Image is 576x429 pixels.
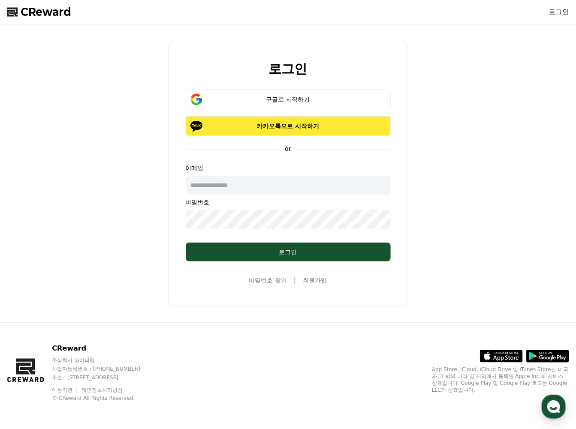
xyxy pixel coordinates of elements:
a: 로그인 [549,7,569,17]
div: 구글로 시작하기 [198,95,378,104]
p: App Store, iCloud, iCloud Drive 및 iTunes Store는 미국과 그 밖의 나라 및 지역에서 등록된 Apple Inc.의 서비스 상표입니다. Goo... [432,366,569,393]
span: 설정 [133,285,143,291]
button: 로그인 [186,243,391,261]
span: | [294,275,296,285]
a: 비밀번호 찾기 [249,276,287,285]
p: CReward [52,343,157,354]
button: 카카오톡으로 시작하기 [186,116,391,136]
a: 회원가입 [303,276,327,285]
a: 대화 [57,272,111,293]
p: 카카오톡으로 시작하기 [198,122,378,130]
div: 로그인 [203,248,374,256]
a: 이용약관 [52,387,79,393]
span: CReward [21,5,71,19]
button: 구글로 시작하기 [186,90,391,109]
a: CReward [7,5,71,19]
p: © CReward All Rights Reserved. [52,395,157,402]
p: 주소 : [STREET_ADDRESS] [52,374,157,381]
span: 대화 [78,285,89,292]
a: 개인정보처리방침 [81,387,123,393]
p: 비밀번호 [186,198,391,207]
h2: 로그인 [269,62,308,76]
span: 홈 [27,285,32,291]
p: or [280,144,296,153]
p: 주식회사 와이피랩 [52,357,157,364]
a: 설정 [111,272,165,293]
a: 홈 [3,272,57,293]
p: 이메일 [186,164,391,172]
p: 사업자등록번호 : [PHONE_NUMBER] [52,366,157,372]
